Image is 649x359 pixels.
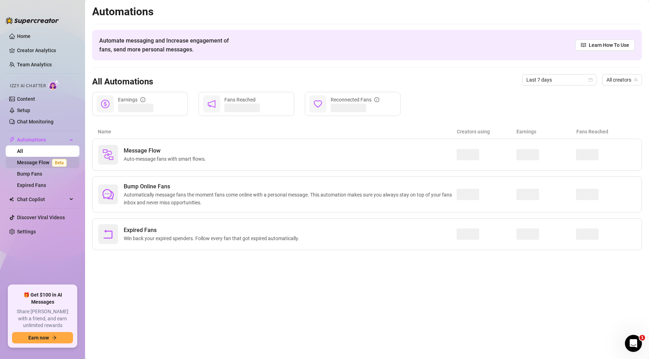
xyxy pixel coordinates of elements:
span: Message Flow [124,147,209,155]
img: logo-BBDzfeDw.svg [6,17,59,24]
article: Earnings [516,128,576,136]
span: comment [102,189,114,200]
a: Creator Analytics [17,45,74,56]
a: All [17,148,23,154]
span: info-circle [374,97,379,102]
span: Automations [17,134,67,145]
span: Expired Fans [124,226,302,234]
span: arrow-right [52,335,57,340]
h3: All Automations [92,76,153,88]
span: info-circle [140,97,145,102]
a: Content [17,96,35,102]
article: Creators using [457,128,517,136]
span: notification [207,100,216,108]
span: thunderbolt [9,137,15,143]
span: All creators [606,74,638,85]
span: Izzy AI Chatter [10,83,46,89]
span: Beta [52,159,67,167]
span: Earn now [28,335,49,341]
span: Win back your expired spenders. Follow every fan that got expired automatically. [124,234,302,242]
span: Last 7 days [526,74,592,85]
a: Learn How To Use [575,39,635,51]
article: Name [98,128,457,136]
span: 1 [639,335,645,341]
span: read [581,43,586,48]
a: Expired Fans [17,182,46,188]
span: team [634,78,638,82]
span: Share [PERSON_NAME] with a friend, and earn unlimited rewards [12,308,73,329]
div: Reconnected Fans [331,96,379,104]
span: Bump Online Fans [124,182,457,191]
span: Learn How To Use [589,41,629,49]
div: Earnings [118,96,145,104]
a: Chat Monitoring [17,119,54,125]
a: Home [17,33,30,39]
span: Chat Copilot [17,194,67,205]
a: Team Analytics [17,62,52,67]
a: Bump Fans [17,171,42,177]
button: Earn nowarrow-right [12,332,73,343]
h2: Automations [92,5,642,18]
span: dollar [101,100,110,108]
a: Settings [17,229,36,234]
iframe: Intercom live chat [625,335,642,352]
img: Chat Copilot [9,197,14,202]
span: Automate messaging and Increase engagement of fans, send more personal messages. [99,36,236,54]
a: Discover Viral Videos [17,215,65,220]
img: AI Chatter [49,80,60,90]
span: heart [314,100,322,108]
article: Fans Reached [576,128,636,136]
span: 🎁 Get $100 in AI Messages [12,292,73,305]
a: Message FlowBeta [17,160,69,165]
span: Fans Reached [224,97,256,103]
a: Setup [17,107,30,113]
img: svg%3e [102,149,114,160]
span: Automatically message fans the moment fans come online with a personal message. This automation m... [124,191,457,206]
span: calendar [588,78,593,82]
span: rollback [102,228,114,240]
span: Auto-message fans with smart flows. [124,155,209,163]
